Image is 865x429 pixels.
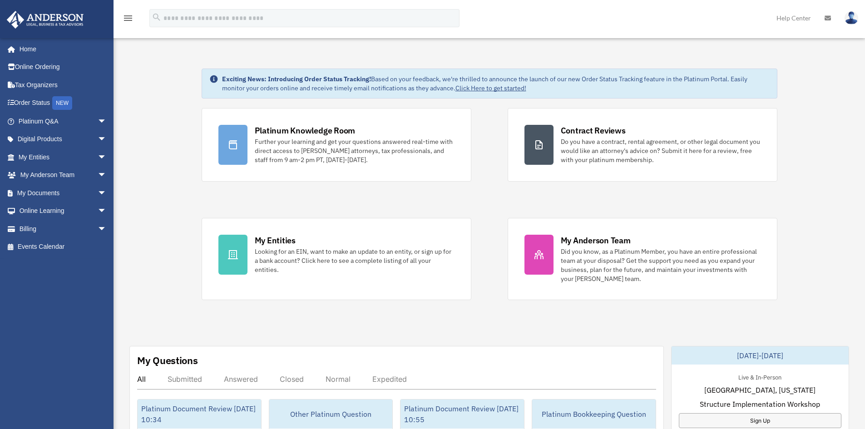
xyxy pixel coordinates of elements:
[6,130,120,148] a: Digital Productsarrow_drop_down
[6,112,120,130] a: Platinum Q&Aarrow_drop_down
[508,218,777,300] a: My Anderson Team Did you know, as a Platinum Member, you have an entire professional team at your...
[6,94,120,113] a: Order StatusNEW
[6,148,120,166] a: My Entitiesarrow_drop_down
[372,375,407,384] div: Expedited
[52,96,72,110] div: NEW
[255,247,455,274] div: Looking for an EIN, want to make an update to an entity, or sign up for a bank account? Click her...
[98,202,116,221] span: arrow_drop_down
[123,13,133,24] i: menu
[222,75,371,83] strong: Exciting News: Introducing Order Status Tracking!
[845,11,858,25] img: User Pic
[731,372,789,381] div: Live & In-Person
[6,40,116,58] a: Home
[168,375,202,384] div: Submitted
[561,125,626,136] div: Contract Reviews
[6,58,120,76] a: Online Ordering
[269,399,393,429] div: Other Platinum Question
[6,166,120,184] a: My Anderson Teamarrow_drop_down
[224,375,258,384] div: Answered
[400,399,524,429] div: Platinum Document Review [DATE] 10:55
[98,148,116,167] span: arrow_drop_down
[6,238,120,256] a: Events Calendar
[280,375,304,384] div: Closed
[6,76,120,94] a: Tax Organizers
[138,399,261,429] div: Platinum Document Review [DATE] 10:34
[202,108,471,182] a: Platinum Knowledge Room Further your learning and get your questions answered real-time with dire...
[98,184,116,202] span: arrow_drop_down
[98,166,116,185] span: arrow_drop_down
[98,112,116,131] span: arrow_drop_down
[672,346,849,365] div: [DATE]-[DATE]
[4,11,86,29] img: Anderson Advisors Platinum Portal
[255,125,356,136] div: Platinum Knowledge Room
[6,184,120,202] a: My Documentsarrow_drop_down
[532,399,656,429] div: Platinum Bookkeeping Question
[561,247,761,283] div: Did you know, as a Platinum Member, you have an entire professional team at your disposal? Get th...
[255,235,296,246] div: My Entities
[326,375,351,384] div: Normal
[137,375,146,384] div: All
[561,235,631,246] div: My Anderson Team
[123,16,133,24] a: menu
[222,74,770,93] div: Based on your feedback, we're thrilled to announce the launch of our new Order Status Tracking fe...
[98,220,116,238] span: arrow_drop_down
[6,220,120,238] a: Billingarrow_drop_down
[561,137,761,164] div: Do you have a contract, rental agreement, or other legal document you would like an attorney's ad...
[152,12,162,22] i: search
[508,108,777,182] a: Contract Reviews Do you have a contract, rental agreement, or other legal document you would like...
[455,84,526,92] a: Click Here to get started!
[700,399,820,409] span: Structure Implementation Workshop
[98,130,116,149] span: arrow_drop_down
[704,385,816,395] span: [GEOGRAPHIC_DATA], [US_STATE]
[679,413,841,428] a: Sign Up
[137,354,198,367] div: My Questions
[255,137,455,164] div: Further your learning and get your questions answered real-time with direct access to [PERSON_NAM...
[202,218,471,300] a: My Entities Looking for an EIN, want to make an update to an entity, or sign up for a bank accoun...
[6,202,120,220] a: Online Learningarrow_drop_down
